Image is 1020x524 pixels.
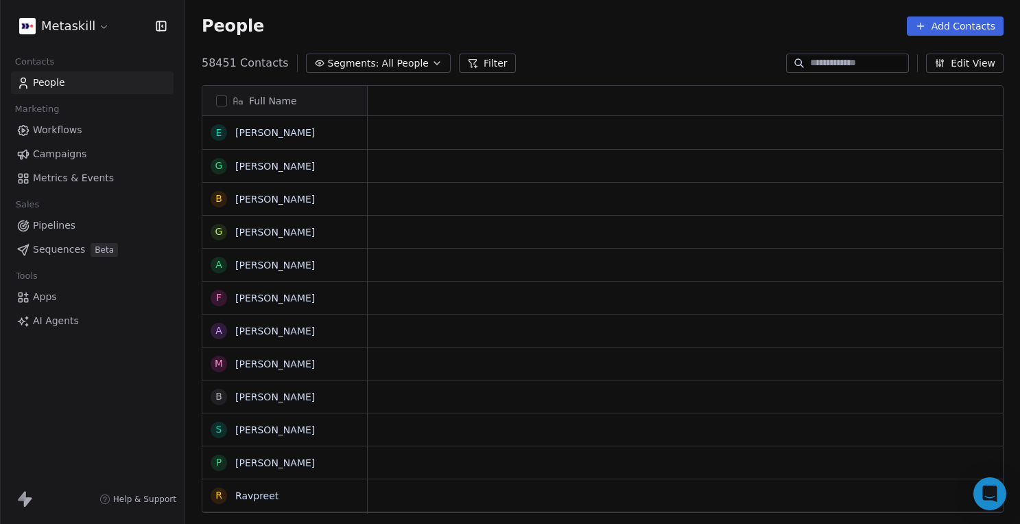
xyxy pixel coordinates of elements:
[19,18,36,34] img: AVATAR%20METASKILL%20-%20Colori%20Positivo.png
[9,52,60,72] span: Contacts
[202,86,367,115] div: Full Name
[11,119,174,141] a: Workflows
[235,391,315,402] a: [PERSON_NAME]
[382,56,429,71] span: All People
[216,422,222,437] div: S
[33,123,82,137] span: Workflows
[33,290,57,304] span: Apps
[235,127,315,138] a: [PERSON_NAME]
[10,194,45,215] span: Sales
[202,16,264,36] span: People
[235,490,278,501] a: Ravpreet
[16,14,112,38] button: Metaskill
[202,116,368,514] div: grid
[215,323,222,338] div: A
[33,171,114,185] span: Metrics & Events
[11,286,174,308] a: Apps
[33,147,86,161] span: Campaigns
[215,225,223,239] div: G
[11,167,174,190] a: Metrics & Events
[215,488,222,503] div: R
[99,494,176,505] a: Help & Support
[216,126,222,140] div: E
[235,293,315,304] a: [PERSON_NAME]
[11,71,174,94] a: People
[202,55,289,71] span: 58451 Contacts
[33,218,75,233] span: Pipelines
[907,16,1004,36] button: Add Contacts
[10,266,43,286] span: Tools
[235,260,315,271] a: [PERSON_NAME]
[216,291,222,305] div: F
[215,356,223,371] div: M
[235,424,315,435] a: [PERSON_NAME]
[91,243,118,257] span: Beta
[215,192,222,206] div: B
[459,54,516,73] button: Filter
[33,76,65,90] span: People
[33,242,85,257] span: Sequences
[33,314,79,328] span: AI Agents
[216,455,222,470] div: P
[235,457,315,468] a: [PERSON_NAME]
[235,358,315,369] a: [PERSON_NAME]
[215,389,222,404] div: B
[215,159,223,173] div: G
[235,326,315,337] a: [PERSON_NAME]
[11,238,174,261] a: SequencesBeta
[41,17,95,35] span: Metaskill
[249,94,297,108] span: Full Name
[926,54,1004,73] button: Edit View
[215,258,222,272] div: A
[11,214,174,237] a: Pipelines
[235,194,315,205] a: [PERSON_NAME]
[328,56,379,71] span: Segments:
[113,494,176,505] span: Help & Support
[973,477,1006,510] div: Open Intercom Messenger
[235,161,315,172] a: [PERSON_NAME]
[11,143,174,166] a: Campaigns
[9,99,65,119] span: Marketing
[11,310,174,332] a: AI Agents
[235,227,315,238] a: [PERSON_NAME]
